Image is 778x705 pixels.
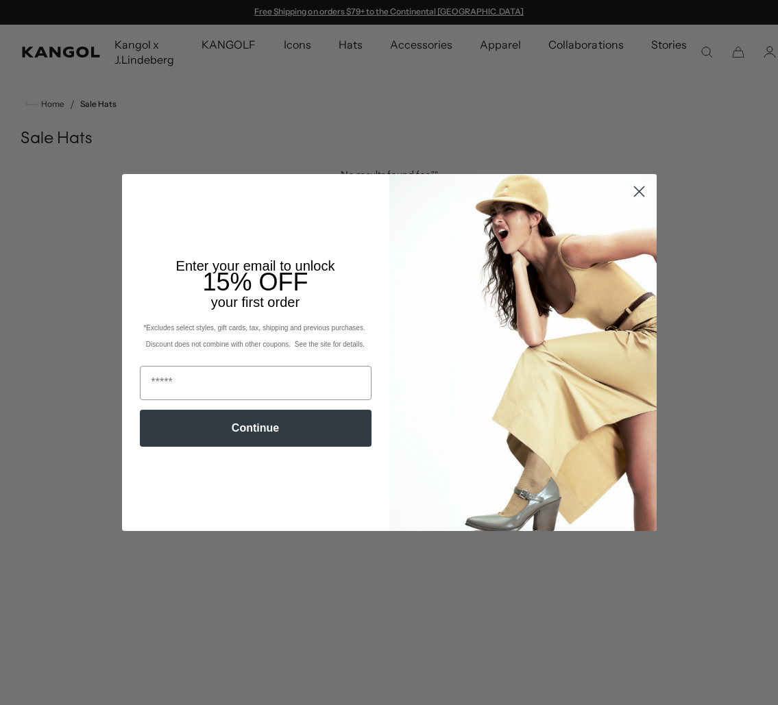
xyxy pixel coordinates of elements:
[627,180,651,203] button: Close dialog
[211,295,300,310] span: your first order
[176,258,335,273] span: Enter your email to unlock
[143,324,367,348] span: *Excludes select styles, gift cards, tax, shipping and previous purchases. Discount does not comb...
[140,410,372,447] button: Continue
[202,268,308,296] span: 15% OFF
[389,174,657,530] img: 93be19ad-e773-4382-80b9-c9d740c9197f.jpeg
[140,366,372,400] input: Email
